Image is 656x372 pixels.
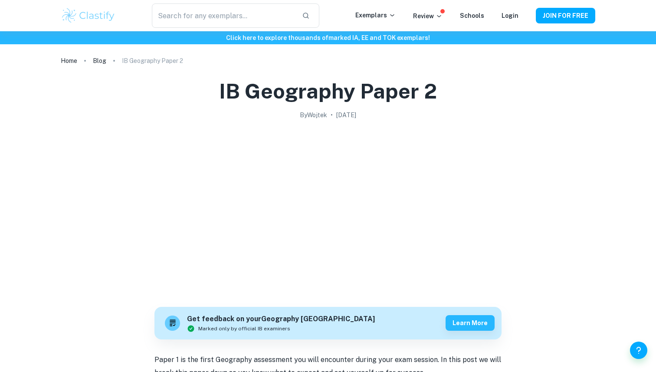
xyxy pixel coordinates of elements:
[154,307,502,339] a: Get feedback on yourGeography [GEOGRAPHIC_DATA]Marked only by official IB examinersLearn more
[61,55,77,67] a: Home
[61,7,116,24] img: Clastify logo
[536,8,595,23] button: JOIN FOR FREE
[300,110,327,120] h2: By Wojtek
[502,12,518,19] a: Login
[446,315,495,331] button: Learn more
[152,3,295,28] input: Search for any exemplars...
[219,77,437,105] h1: IB Geography Paper 2
[460,12,484,19] a: Schools
[336,110,356,120] h2: [DATE]
[413,11,443,21] p: Review
[93,55,106,67] a: Blog
[198,325,290,332] span: Marked only by official IB examiners
[2,33,654,43] h6: Click here to explore thousands of marked IA, EE and TOK exemplars !
[122,56,183,66] p: IB Geography Paper 2
[630,342,647,359] button: Help and Feedback
[187,314,375,325] h6: Get feedback on your Geography [GEOGRAPHIC_DATA]
[154,123,502,297] img: IB Geography Paper 2 cover image
[331,110,333,120] p: •
[355,10,396,20] p: Exemplars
